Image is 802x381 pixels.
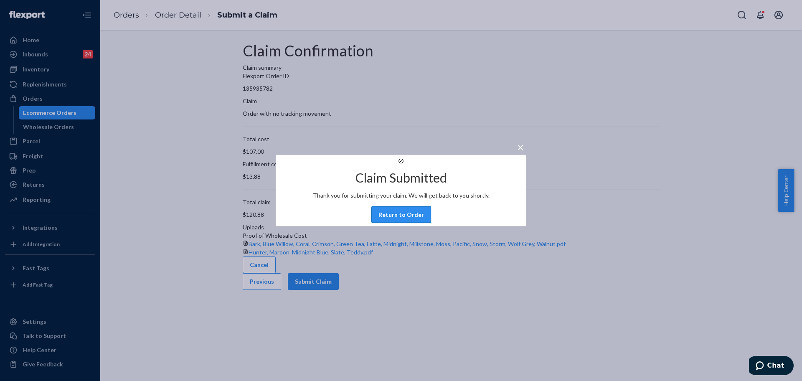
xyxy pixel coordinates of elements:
[355,171,447,185] h2: Claim Submitted
[749,356,794,377] iframe: Opens a widget where you can chat to one of our agents
[517,140,524,154] span: ×
[371,206,431,223] button: Return to Order
[313,191,490,200] p: Thank you for submitting your claim. We will get back to you shortly.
